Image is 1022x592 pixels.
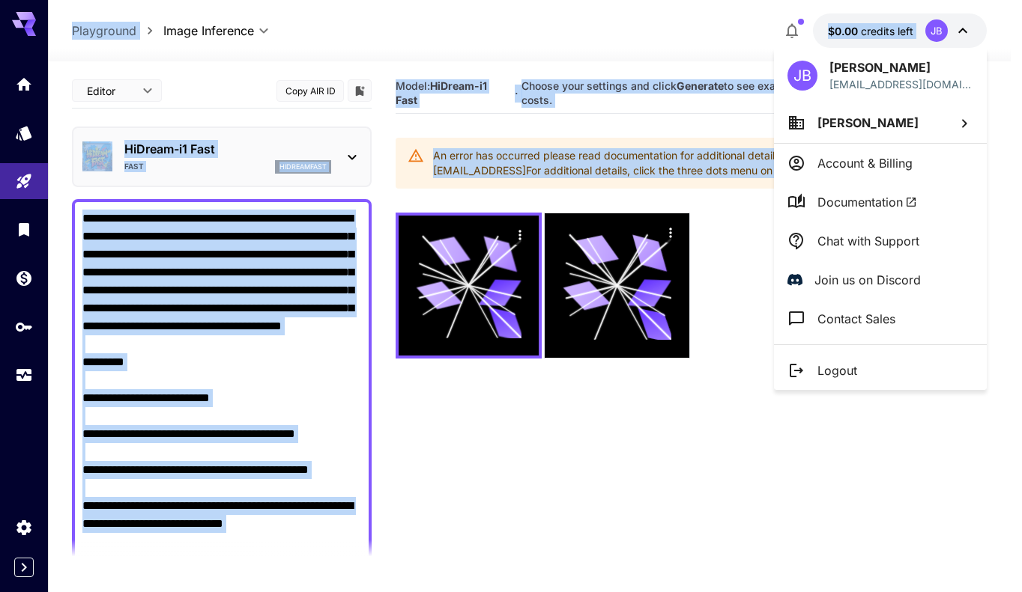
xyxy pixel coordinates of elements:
p: Join us on Discord [814,271,921,289]
p: Chat with Support [817,232,919,250]
p: Account & Billing [817,154,913,172]
span: Documentation [817,193,917,211]
p: [PERSON_NAME] [829,58,973,76]
button: [PERSON_NAME] [774,103,987,143]
div: JB [787,61,817,91]
div: hn0153@gmail.com [829,76,973,92]
span: [PERSON_NAME] [817,115,919,130]
p: Contact Sales [817,310,895,328]
p: Logout [817,361,857,379]
p: [EMAIL_ADDRESS][DOMAIN_NAME] [829,76,973,92]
